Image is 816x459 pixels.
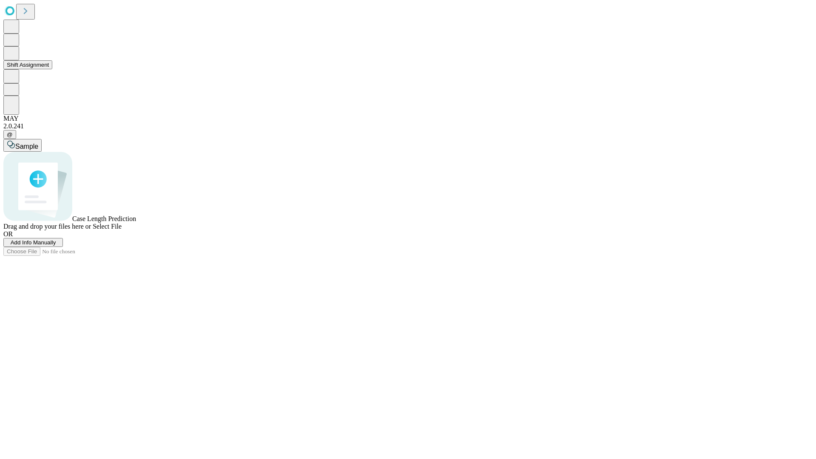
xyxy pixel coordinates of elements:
[72,215,136,222] span: Case Length Prediction
[3,139,42,152] button: Sample
[11,239,56,246] span: Add Info Manually
[7,131,13,138] span: @
[3,115,813,122] div: MAY
[15,143,38,150] span: Sample
[93,223,122,230] span: Select File
[3,130,16,139] button: @
[3,60,52,69] button: Shift Assignment
[3,122,813,130] div: 2.0.241
[3,223,91,230] span: Drag and drop your files here or
[3,230,13,238] span: OR
[3,238,63,247] button: Add Info Manually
